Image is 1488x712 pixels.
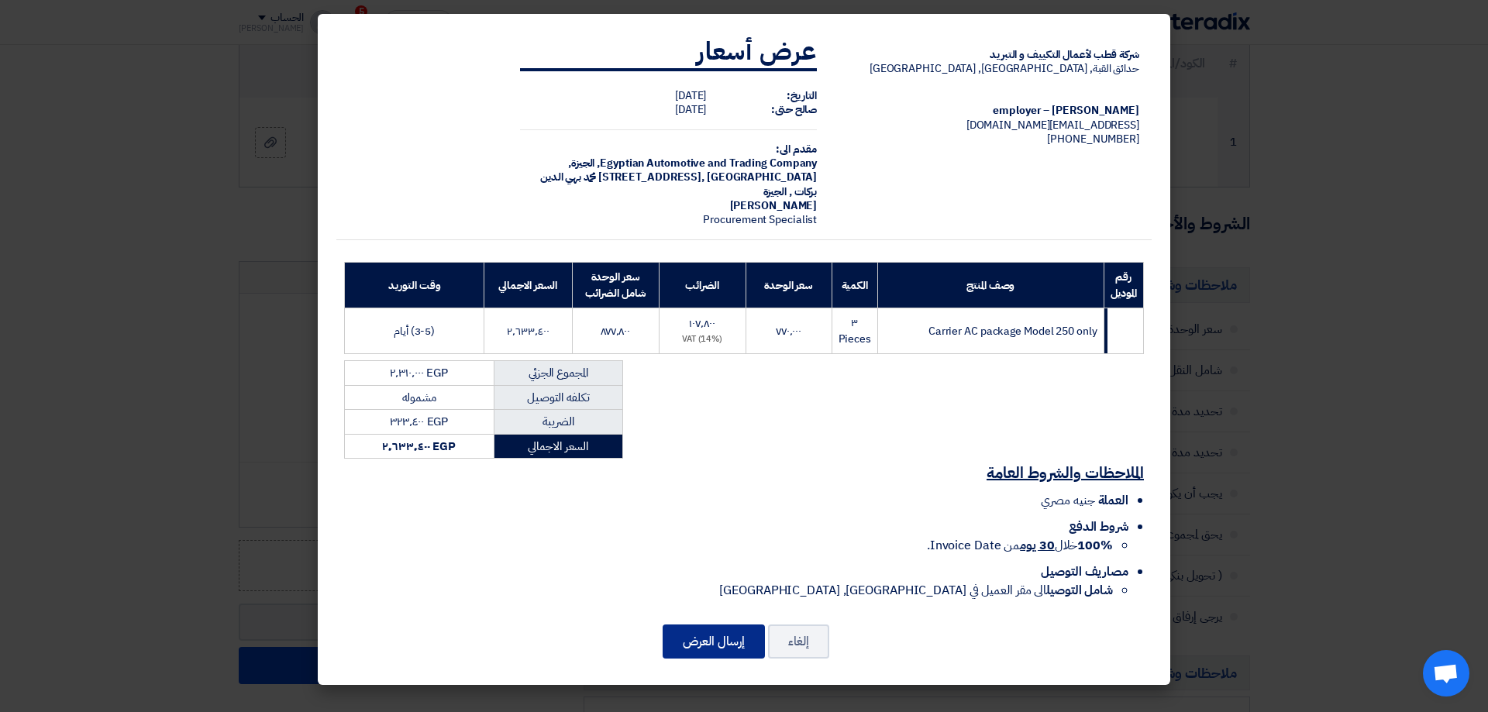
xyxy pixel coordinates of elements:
[345,263,484,308] th: وقت التوريد
[1046,581,1113,600] strong: شامل التوصيل
[730,198,818,214] span: [PERSON_NAME]
[1041,491,1094,510] span: جنيه مصري
[776,141,817,157] strong: مقدم الى:
[1069,518,1128,536] span: شروط الدفع
[494,410,622,435] td: الضريبة
[1077,536,1113,555] strong: 100%
[675,88,706,104] span: [DATE]
[666,333,739,346] div: (14%) VAT
[663,624,765,659] button: إرسال العرض
[494,434,622,459] td: السعر الاجمالي
[689,315,715,332] span: ١٠٧٬٨٠٠
[344,581,1113,600] li: الى مقر العميل في [GEOGRAPHIC_DATA], [GEOGRAPHIC_DATA]
[928,323,1097,339] span: Carrier AC package Model 250 only
[1047,131,1139,147] span: [PHONE_NUMBER]
[394,323,435,339] span: (3-5) أيام
[1041,562,1128,581] span: مصاريف التوصيل
[703,212,817,228] span: Procurement Specialist
[839,315,871,347] span: ٣ Pieces
[540,155,817,199] span: الجيزة, [GEOGRAPHIC_DATA] ,[STREET_ADDRESS] محمد بهي الدين بركات , الجيزة
[1423,650,1469,697] div: دردشة مفتوحة
[402,389,436,406] span: مشموله
[390,413,448,430] span: EGP ٣٢٣٬٤٠٠
[1098,491,1128,510] span: العملة
[1104,263,1143,308] th: رقم الموديل
[601,323,630,339] span: ٨٧٧٬٨٠٠
[877,263,1104,308] th: وصف المنتج
[507,323,549,339] span: ٢٬٦٣٣٬٤٠٠
[842,48,1139,62] div: شركة قطب لأعمال التكييف و التبريد
[746,263,832,308] th: سعر الوحدة
[771,101,817,118] strong: صالح حتى:
[832,263,877,308] th: الكمية
[659,263,746,308] th: الضرائب
[382,438,456,455] strong: EGP ٢٬٦٣٣٬٤٠٠
[345,361,494,386] td: EGP ٢٬٣١٠٬٠٠٠
[484,263,572,308] th: السعر الاجمالي
[787,88,817,104] strong: التاريخ:
[768,624,829,659] button: إلغاء
[697,33,817,70] strong: عرض أسعار
[1020,536,1054,555] u: 30 يوم
[776,323,801,339] span: ٧٧٠٬٠٠٠
[597,155,817,171] span: Egyptian Automotive and Trading Company,
[494,385,622,410] td: تكلفه التوصيل
[675,101,706,118] span: [DATE]
[572,263,659,308] th: سعر الوحدة شامل الضرائب
[842,104,1139,118] div: [PERSON_NAME] – employer
[927,536,1113,555] span: خلال من Invoice Date.
[494,361,622,386] td: المجموع الجزئي
[987,461,1144,484] u: الملاحظات والشروط العامة
[966,117,1139,133] span: [EMAIL_ADDRESS][DOMAIN_NAME]
[870,60,1139,77] span: حدائق القبة, [GEOGRAPHIC_DATA], [GEOGRAPHIC_DATA]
